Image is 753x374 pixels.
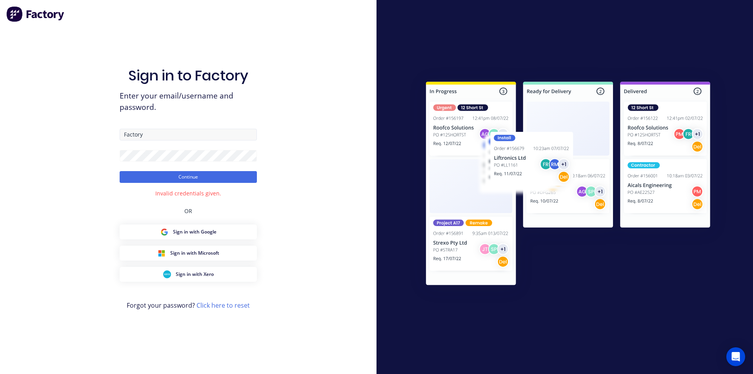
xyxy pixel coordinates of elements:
[160,228,168,236] img: Google Sign in
[120,224,257,239] button: Google Sign inSign in with Google
[128,67,248,84] h1: Sign in to Factory
[120,246,257,261] button: Microsoft Sign inSign in with Microsoft
[409,66,728,304] img: Sign in
[6,6,65,22] img: Factory
[155,189,221,197] div: Invalid credentials given.
[120,267,257,282] button: Xero Sign inSign in with Xero
[163,270,171,278] img: Xero Sign in
[726,347,745,366] div: Open Intercom Messenger
[158,249,166,257] img: Microsoft Sign in
[184,197,192,224] div: OR
[196,301,250,310] a: Click here to reset
[170,250,219,257] span: Sign in with Microsoft
[173,228,216,235] span: Sign in with Google
[127,301,250,310] span: Forgot your password?
[176,271,214,278] span: Sign in with Xero
[120,171,257,183] button: Continue
[120,129,257,140] input: Email/Username
[120,90,257,113] span: Enter your email/username and password.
